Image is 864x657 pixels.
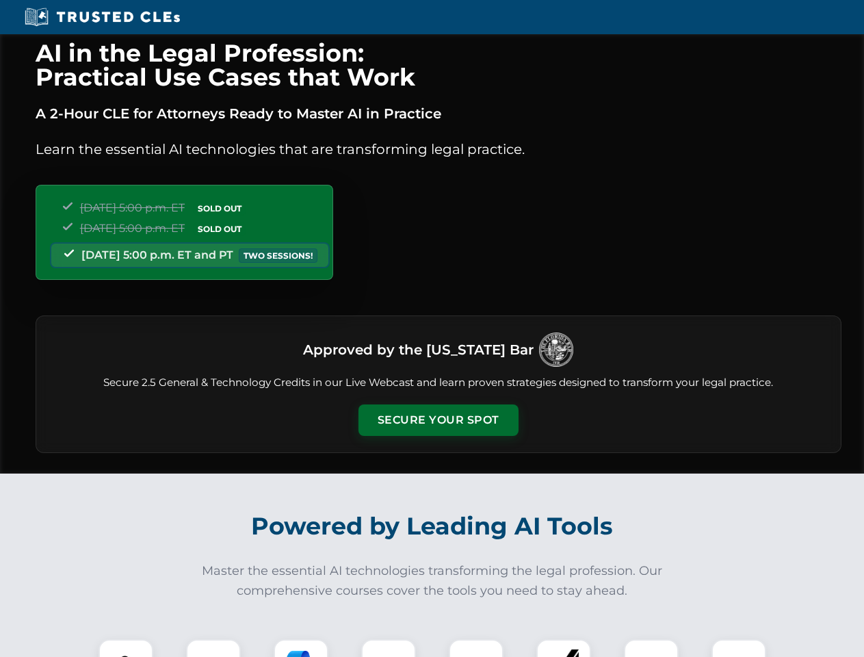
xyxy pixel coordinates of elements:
p: Secure 2.5 General & Technology Credits in our Live Webcast and learn proven strategies designed ... [53,375,824,391]
span: [DATE] 5:00 p.m. ET [80,222,185,235]
h2: Powered by Leading AI Tools [53,502,811,550]
h3: Approved by the [US_STATE] Bar [303,337,534,362]
span: [DATE] 5:00 p.m. ET [80,201,185,214]
p: Master the essential AI technologies transforming the legal profession. Our comprehensive courses... [193,561,672,601]
span: SOLD OUT [193,222,246,236]
button: Secure Your Spot [358,404,519,436]
h1: AI in the Legal Profession: Practical Use Cases that Work [36,41,841,89]
img: Trusted CLEs [21,7,184,27]
p: Learn the essential AI technologies that are transforming legal practice. [36,138,841,160]
p: A 2-Hour CLE for Attorneys Ready to Master AI in Practice [36,103,841,125]
span: SOLD OUT [193,201,246,216]
img: Logo [539,333,573,367]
